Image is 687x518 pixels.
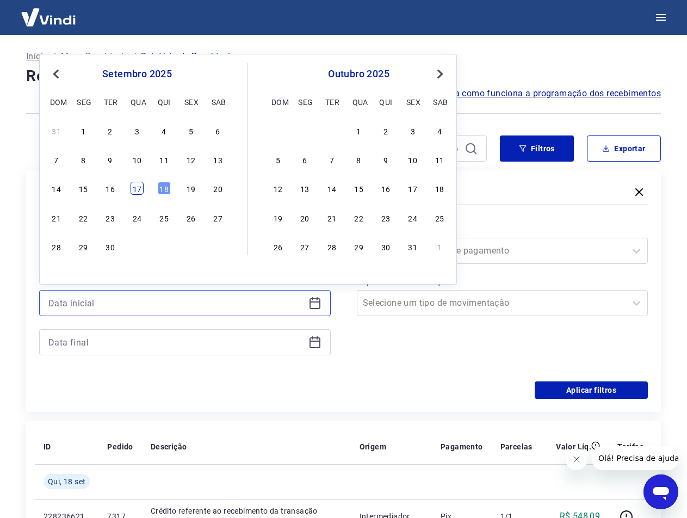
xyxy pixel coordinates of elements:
[184,124,197,137] div: Choose sexta-feira, 5 de setembro de 2025
[406,240,419,253] div: Choose sexta-feira, 31 de outubro de 2025
[104,182,117,195] div: Choose terça-feira, 16 de setembro de 2025
[212,211,225,224] div: Choose sábado, 27 de setembro de 2025
[44,441,51,452] p: ID
[61,50,128,63] p: Meus Recebíveis
[26,65,661,87] h4: Relatório de Recebíveis
[26,50,48,63] a: Início
[433,211,446,224] div: Choose sábado, 25 de outubro de 2025
[379,124,392,137] div: Choose quinta-feira, 2 de outubro de 2025
[298,211,311,224] div: Choose segunda-feira, 20 de outubro de 2025
[379,211,392,224] div: Choose quinta-feira, 23 de outubro de 2025
[50,211,63,224] div: Choose domingo, 21 de setembro de 2025
[352,153,366,166] div: Choose quarta-feira, 8 de outubro de 2025
[617,441,643,452] p: Tarifas
[298,124,311,137] div: Choose segunda-feira, 29 de setembro de 2025
[379,240,392,253] div: Choose quinta-feira, 30 de outubro de 2025
[212,182,225,195] div: Choose sábado, 20 de setembro de 2025
[77,182,90,195] div: Choose segunda-feira, 15 de setembro de 2025
[131,95,144,108] div: qua
[500,441,533,452] p: Parcelas
[271,153,284,166] div: Choose domingo, 5 de outubro de 2025
[158,240,171,253] div: Choose quinta-feira, 2 de outubro de 2025
[500,135,574,162] button: Filtros
[270,122,448,254] div: month 2025-10
[406,211,419,224] div: Choose sexta-feira, 24 de outubro de 2025
[104,95,117,108] div: ter
[7,8,91,16] span: Olá! Precisa de ajuda?
[212,153,225,166] div: Choose sábado, 13 de setembro de 2025
[131,240,144,253] div: Choose quarta-feira, 1 de outubro de 2025
[325,182,338,195] div: Choose terça-feira, 14 de outubro de 2025
[141,50,234,63] p: Relatório de Recebíveis
[271,182,284,195] div: Choose domingo, 12 de outubro de 2025
[131,124,144,137] div: Choose quarta-feira, 3 de setembro de 2025
[50,124,63,137] div: Choose domingo, 31 de agosto de 2025
[77,240,90,253] div: Choose segunda-feira, 29 de setembro de 2025
[566,448,587,470] iframe: Fechar mensagem
[433,95,446,108] div: sab
[325,240,338,253] div: Choose terça-feira, 28 de outubro de 2025
[436,87,661,100] a: Saiba como funciona a programação dos recebimentos
[298,240,311,253] div: Choose segunda-feira, 27 de outubro de 2025
[352,124,366,137] div: Choose quarta-feira, 1 de outubro de 2025
[406,153,419,166] div: Choose sexta-feira, 10 de outubro de 2025
[158,95,171,108] div: qui
[325,211,338,224] div: Choose terça-feira, 21 de outubro de 2025
[325,153,338,166] div: Choose terça-feira, 7 de outubro de 2025
[184,240,197,253] div: Choose sexta-feira, 3 de outubro de 2025
[556,441,591,452] p: Valor Líq.
[48,476,85,487] span: Qui, 18 set
[50,95,63,108] div: dom
[104,211,117,224] div: Choose terça-feira, 23 de setembro de 2025
[352,182,366,195] div: Choose quarta-feira, 15 de outubro de 2025
[433,124,446,137] div: Choose sábado, 4 de outubro de 2025
[379,95,392,108] div: qui
[131,182,144,195] div: Choose quarta-feira, 17 de setembro de 2025
[271,240,284,253] div: Choose domingo, 26 de outubro de 2025
[406,124,419,137] div: Choose sexta-feira, 3 de outubro de 2025
[360,441,386,452] p: Origem
[535,381,648,399] button: Aplicar filtros
[50,182,63,195] div: Choose domingo, 14 de setembro de 2025
[379,182,392,195] div: Choose quinta-feira, 16 de outubro de 2025
[592,446,678,470] iframe: Mensagem da empresa
[298,182,311,195] div: Choose segunda-feira, 13 de outubro de 2025
[184,182,197,195] div: Choose sexta-feira, 19 de setembro de 2025
[104,240,117,253] div: Choose terça-feira, 30 de setembro de 2025
[434,67,447,81] button: Next Month
[48,334,304,350] input: Data final
[77,95,90,108] div: seg
[158,124,171,137] div: Choose quinta-feira, 4 de setembro de 2025
[48,122,226,254] div: month 2025-09
[352,211,366,224] div: Choose quarta-feira, 22 de outubro de 2025
[271,124,284,137] div: Choose domingo, 28 de setembro de 2025
[13,1,84,34] img: Vindi
[271,211,284,224] div: Choose domingo, 19 de outubro de 2025
[298,153,311,166] div: Choose segunda-feira, 6 de outubro de 2025
[184,211,197,224] div: Choose sexta-feira, 26 de setembro de 2025
[107,441,133,452] p: Pedido
[50,153,63,166] div: Choose domingo, 7 de setembro de 2025
[52,50,56,63] p: /
[379,153,392,166] div: Choose quinta-feira, 9 de outubro de 2025
[133,50,137,63] p: /
[104,153,117,166] div: Choose terça-feira, 9 de setembro de 2025
[184,95,197,108] div: sex
[270,67,448,81] div: outubro 2025
[77,124,90,137] div: Choose segunda-feira, 1 de setembro de 2025
[433,240,446,253] div: Choose sábado, 1 de novembro de 2025
[352,240,366,253] div: Choose quarta-feira, 29 de outubro de 2025
[151,441,187,452] p: Descrição
[271,95,284,108] div: dom
[359,223,646,236] label: Forma de Pagamento
[325,95,338,108] div: ter
[643,474,678,509] iframe: Botão para abrir a janela de mensagens
[49,67,63,81] button: Previous Month
[406,182,419,195] div: Choose sexta-feira, 17 de outubro de 2025
[104,124,117,137] div: Choose terça-feira, 2 de setembro de 2025
[131,153,144,166] div: Choose quarta-feira, 10 de setembro de 2025
[77,211,90,224] div: Choose segunda-feira, 22 de setembro de 2025
[50,240,63,253] div: Choose domingo, 28 de setembro de 2025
